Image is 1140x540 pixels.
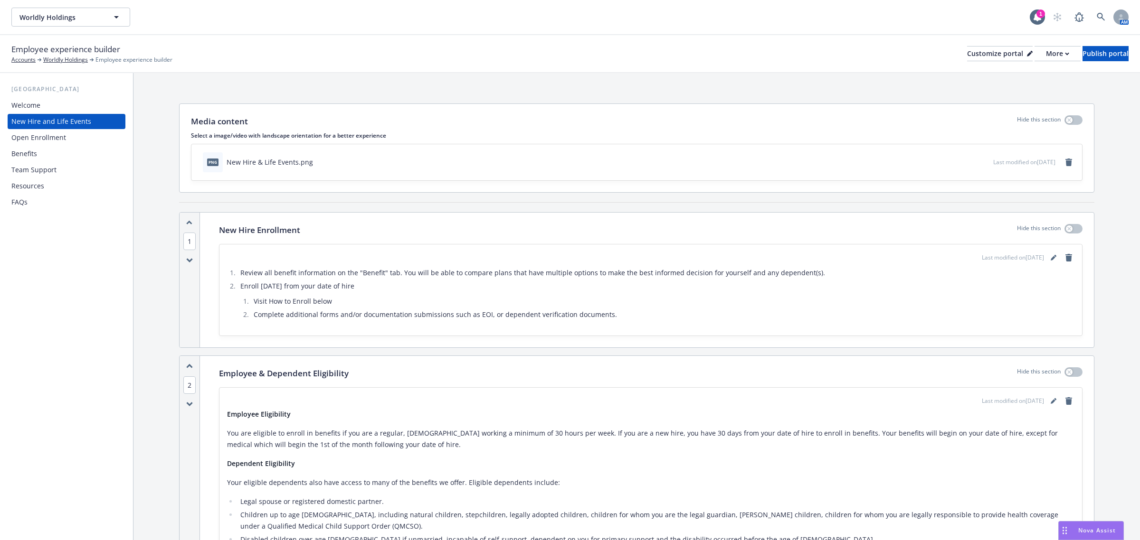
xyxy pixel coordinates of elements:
[227,428,1074,450] p: You are eligible to enroll in benefits if you are a regular, [DEMOGRAPHIC_DATA] working a minimum...
[11,43,120,56] span: Employee experience builder
[1063,157,1074,168] a: remove
[191,115,248,128] p: Media content
[8,130,125,145] a: Open Enrollment
[11,130,66,145] div: Open Enrollment
[1048,395,1059,407] a: editPencil
[1083,46,1129,61] button: Publish portal
[219,367,349,380] p: Employee & Dependent Eligibility
[237,267,1074,279] li: Review all benefit information on the "Benefit" tab. You will be able to compare plans that have ...
[43,56,88,64] a: Worldly Holdings
[1048,8,1067,27] a: Start snowing
[8,162,125,177] a: Team Support
[982,253,1044,262] span: Last modified on [DATE]
[1017,367,1061,380] p: Hide this section
[1063,252,1074,263] a: remove
[1046,47,1069,61] div: More
[8,146,125,161] a: Benefits
[1017,224,1061,236] p: Hide this section
[11,178,44,194] div: Resources
[11,114,91,129] div: New Hire and Life Events
[1048,252,1059,263] a: editPencil
[967,46,1033,61] button: Customize portal
[237,496,1074,507] li: Legal spouse or registered domestic partner.
[227,157,313,167] div: New Hire & Life Events.png
[8,178,125,194] a: Resources
[8,84,125,94] div: [GEOGRAPHIC_DATA]
[227,459,295,468] strong: Dependent Eligibility
[11,8,130,27] button: Worldly Holdings
[227,410,291,419] strong: Employee Eligibility
[8,98,125,113] a: Welcome
[1083,47,1129,61] div: Publish portal
[251,309,1074,320] li: Complete additional forms and/or documentation submissions such as EOI, or dependent verification...
[11,195,28,210] div: FAQs
[19,12,102,22] span: Worldly Holdings
[1059,521,1071,540] div: Drag to move
[183,236,196,246] button: 1
[1058,521,1124,540] button: Nova Assist
[183,233,196,250] span: 1
[237,280,1074,320] li: Enroll [DATE] from your date of hire
[11,98,40,113] div: Welcome
[11,162,57,177] div: Team Support
[8,195,125,210] a: FAQs
[967,47,1033,61] div: Customize portal
[11,56,36,64] a: Accounts
[219,224,300,236] p: New Hire Enrollment
[95,56,172,64] span: Employee experience builder
[993,158,1055,166] span: Last modified on [DATE]
[1092,8,1111,27] a: Search
[237,509,1074,532] li: Children up to age [DEMOGRAPHIC_DATA], including natural children, stepchildren, legally adopted ...
[191,131,1083,140] p: Select a image/video with landscape orientation for a better experience
[1036,9,1045,18] div: 1
[227,477,1074,488] p: Your eligible dependents also have access to many of the benefits we offer. Eligible dependents i...
[1063,395,1074,407] a: remove
[183,380,196,390] button: 2
[251,296,1074,307] li: Visit How to Enroll below
[207,158,218,166] span: png
[982,397,1044,405] span: Last modified on [DATE]
[1070,8,1089,27] a: Report a Bug
[981,157,989,167] button: preview file
[1035,46,1081,61] button: More
[8,114,125,129] a: New Hire and Life Events
[1017,115,1061,128] p: Hide this section
[183,376,196,394] span: 2
[11,146,37,161] div: Benefits
[1078,526,1116,534] span: Nova Assist
[966,157,973,167] button: download file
